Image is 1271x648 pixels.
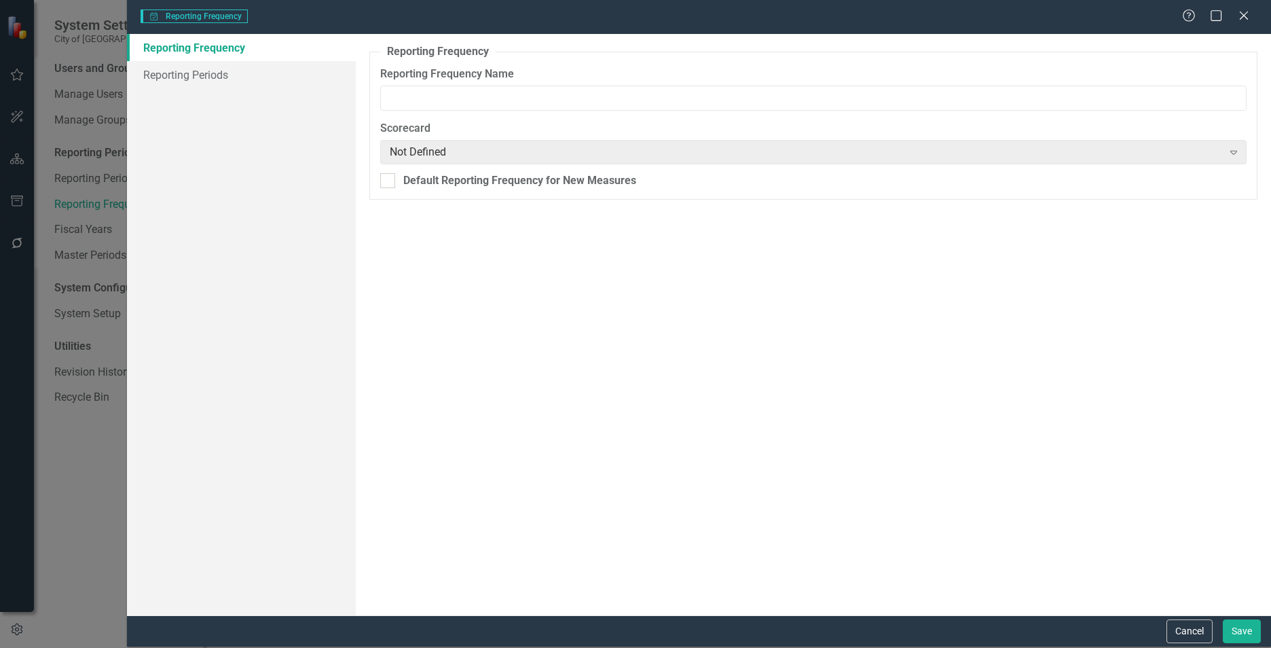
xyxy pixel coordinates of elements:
span: Reporting Frequency [141,10,247,23]
a: Reporting Periods [127,61,356,88]
label: Scorecard [380,121,1247,137]
div: Not Defined [390,144,1222,160]
button: Cancel [1166,619,1213,643]
button: Save [1223,619,1261,643]
a: Reporting Frequency [127,34,356,61]
legend: Reporting Frequency [380,44,496,60]
label: Reporting Frequency Name [380,67,1247,82]
div: Default Reporting Frequency for New Measures [403,173,636,189]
